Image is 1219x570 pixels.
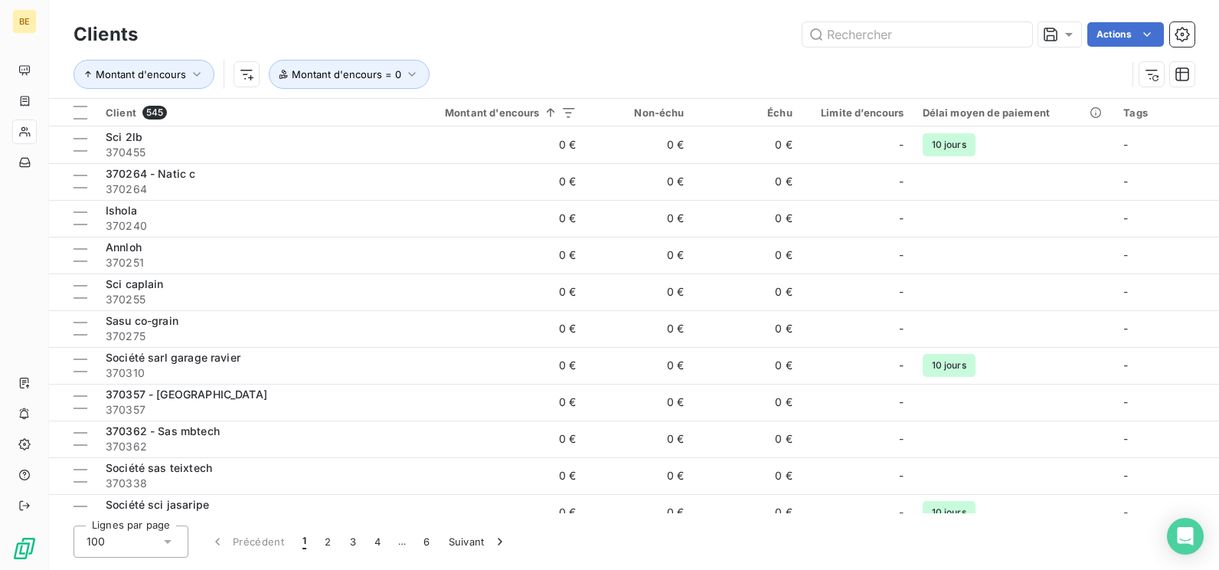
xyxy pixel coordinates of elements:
[106,424,220,437] span: 370362 - Sas mbtech
[694,200,802,237] td: 0 €
[315,526,340,558] button: 2
[106,218,411,234] span: 370240
[106,314,178,327] span: Sasu co-grain
[106,241,142,254] span: Annloh
[142,106,167,120] span: 545
[595,106,685,119] div: Non-échu
[430,106,576,119] div: Montant d'encours
[106,476,411,491] span: 370338
[106,351,240,364] span: Société sarl garage ravier
[899,395,904,410] span: -
[899,174,904,189] span: -
[420,237,585,274] td: 0 €
[1123,469,1128,482] span: -
[694,384,802,421] td: 0 €
[899,431,904,447] span: -
[106,329,411,344] span: 370275
[586,237,694,274] td: 0 €
[694,457,802,494] td: 0 €
[106,402,411,418] span: 370357
[1123,248,1128,261] span: -
[420,347,585,384] td: 0 €
[420,310,585,347] td: 0 €
[586,200,694,237] td: 0 €
[1123,432,1128,445] span: -
[586,310,694,347] td: 0 €
[899,505,904,520] span: -
[1123,211,1128,224] span: -
[106,292,411,307] span: 370255
[694,421,802,457] td: 0 €
[269,60,430,89] button: Montant d'encours = 0
[1123,359,1128,372] span: -
[802,22,1032,47] input: Rechercher
[341,526,365,558] button: 3
[899,211,904,226] span: -
[1167,518,1204,555] div: Open Intercom Messenger
[420,200,585,237] td: 0 €
[586,126,694,163] td: 0 €
[74,60,214,89] button: Montant d'encours
[899,137,904,152] span: -
[694,494,802,531] td: 0 €
[390,529,414,554] span: …
[811,106,904,119] div: Limite d’encours
[106,277,164,290] span: Sci caplain
[586,163,694,200] td: 0 €
[899,321,904,336] span: -
[694,126,802,163] td: 0 €
[420,384,585,421] td: 0 €
[106,145,411,160] span: 370455
[1123,138,1128,151] span: -
[923,133,976,156] span: 10 jours
[586,384,694,421] td: 0 €
[694,237,802,274] td: 0 €
[420,457,585,494] td: 0 €
[586,347,694,384] td: 0 €
[586,494,694,531] td: 0 €
[923,106,1106,119] div: Délai moyen de paiement
[694,163,802,200] td: 0 €
[1123,506,1128,519] span: -
[923,501,976,524] span: 10 jours
[420,163,585,200] td: 0 €
[420,126,585,163] td: 0 €
[96,68,186,80] span: Montant d'encours
[440,526,517,558] button: Suivant
[292,68,401,80] span: Montant d'encours = 0
[106,255,411,270] span: 370251
[106,498,209,511] span: Société sci jasaripe
[293,526,315,558] button: 1
[1087,22,1164,47] button: Actions
[414,526,439,558] button: 6
[1123,106,1210,119] div: Tags
[302,534,306,549] span: 1
[694,310,802,347] td: 0 €
[106,439,411,454] span: 370362
[586,421,694,457] td: 0 €
[899,247,904,263] span: -
[201,526,293,558] button: Précédent
[106,130,142,143] span: Sci 2lb
[106,461,212,474] span: Société sas teixtech
[899,468,904,483] span: -
[420,421,585,457] td: 0 €
[923,354,976,377] span: 10 jours
[106,365,411,381] span: 370310
[12,536,37,561] img: Logo LeanPay
[586,457,694,494] td: 0 €
[1123,395,1128,408] span: -
[1123,285,1128,298] span: -
[420,494,585,531] td: 0 €
[87,534,105,549] span: 100
[586,274,694,310] td: 0 €
[899,284,904,300] span: -
[74,21,138,48] h3: Clients
[694,347,802,384] td: 0 €
[106,182,411,197] span: 370264
[694,274,802,310] td: 0 €
[106,388,267,401] span: 370357 - [GEOGRAPHIC_DATA]
[106,513,411,528] span: 370370
[1123,175,1128,188] span: -
[703,106,793,119] div: Échu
